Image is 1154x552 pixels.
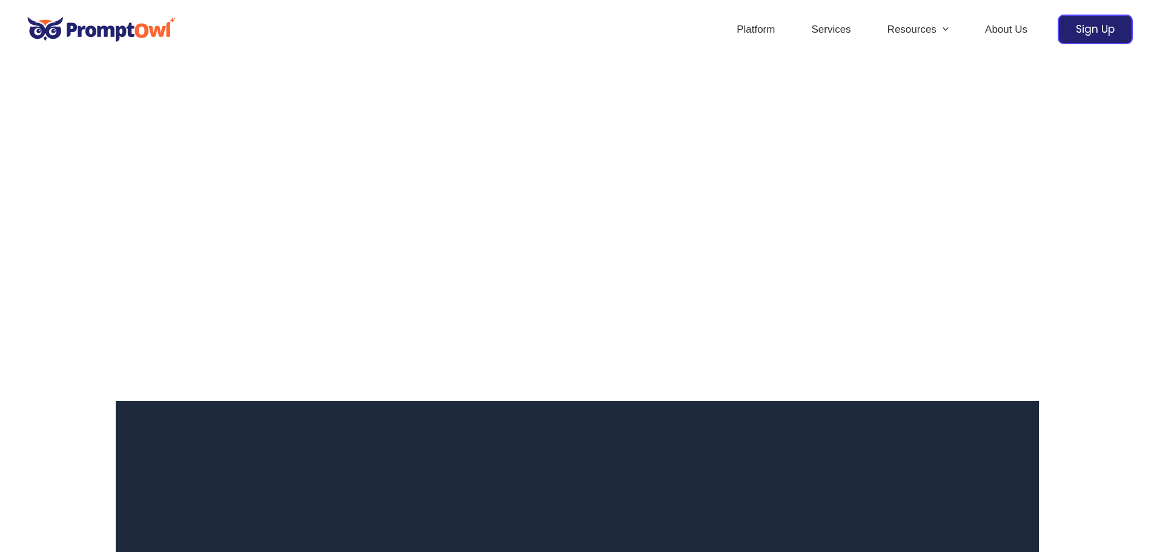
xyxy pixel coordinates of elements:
span: Menu Toggle [937,8,949,51]
nav: Site Navigation: Header [718,8,1046,51]
a: Services [793,8,869,51]
img: promptowl.ai logo [21,8,182,50]
a: Platform [718,8,793,51]
a: About Us [967,8,1046,51]
a: Sign Up [1058,15,1133,44]
a: ResourcesMenu Toggle [869,8,967,51]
